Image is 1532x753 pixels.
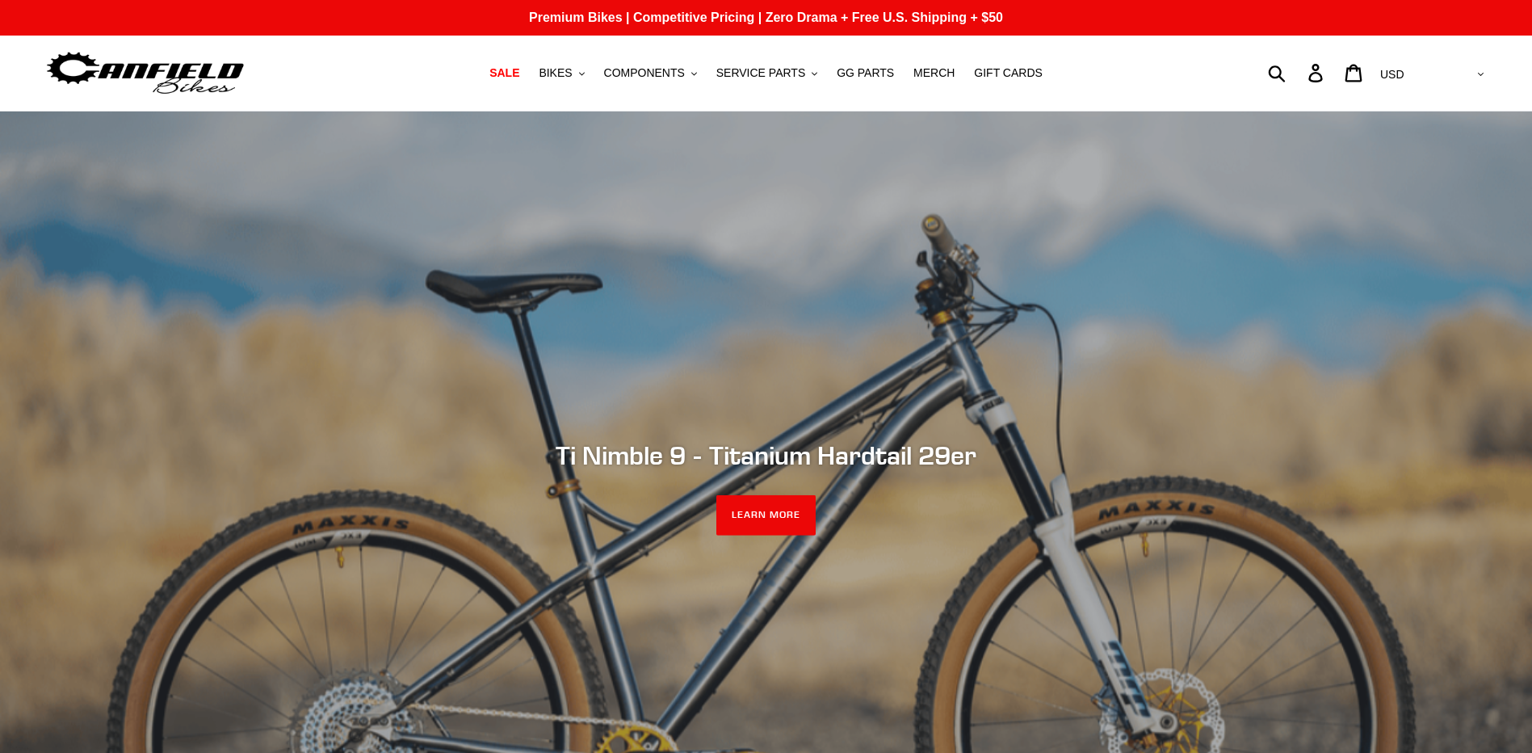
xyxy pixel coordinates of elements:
[44,48,246,99] img: Canfield Bikes
[481,62,527,84] a: SALE
[837,66,894,80] span: GG PARTS
[829,62,902,84] a: GG PARTS
[1277,55,1318,90] input: Search
[531,62,592,84] button: BIKES
[905,62,963,84] a: MERCH
[716,495,816,536] a: LEARN MORE
[596,62,705,84] button: COMPONENTS
[716,66,805,80] span: SERVICE PARTS
[913,66,955,80] span: MERCH
[489,66,519,80] span: SALE
[539,66,572,80] span: BIKES
[326,440,1207,470] h2: Ti Nimble 9 - Titanium Hardtail 29er
[974,66,1043,80] span: GIFT CARDS
[604,66,685,80] span: COMPONENTS
[966,62,1051,84] a: GIFT CARDS
[708,62,825,84] button: SERVICE PARTS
